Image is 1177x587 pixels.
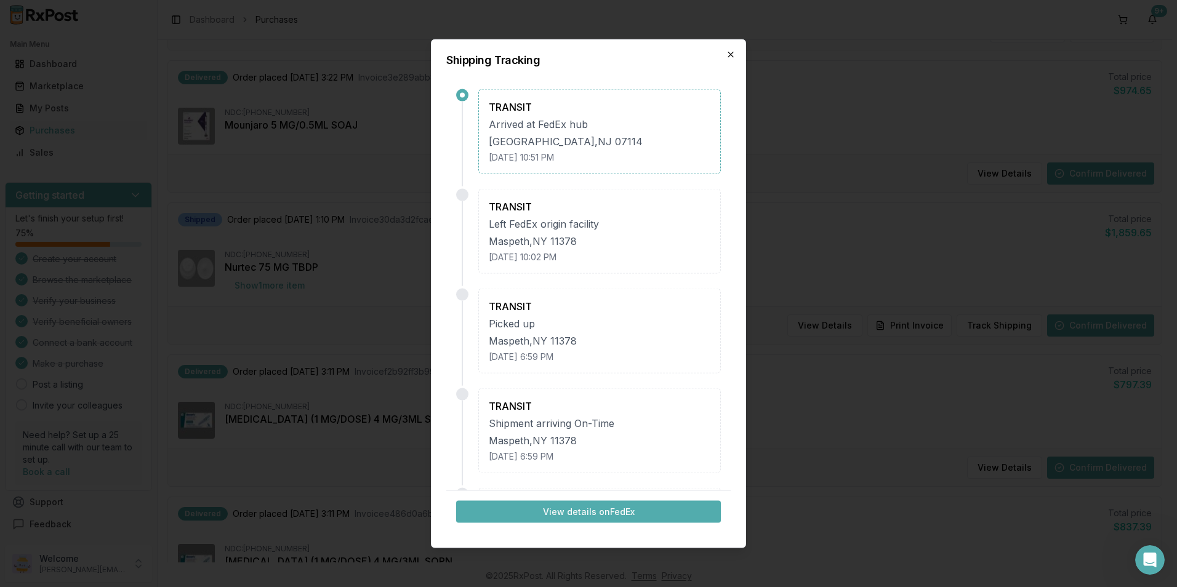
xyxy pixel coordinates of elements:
div: [DATE] 6:59 PM [489,351,710,363]
div: TRANSIT [489,399,710,413]
div: Left FedEx origin facility [489,217,710,231]
div: TRANSIT [489,299,710,314]
div: [GEOGRAPHIC_DATA] , NJ 07114 [489,134,710,149]
div: [DATE] 10:51 PM [489,151,710,164]
div: Maspeth , NY 11378 [489,234,710,249]
div: Arrived at FedEx hub [489,117,710,132]
div: TRANSIT [489,100,710,114]
div: Maspeth , NY 11378 [489,333,710,348]
div: [DATE] 6:59 PM [489,450,710,463]
div: TRANSIT [489,199,710,214]
div: Picked up [489,316,710,331]
h2: Shipping Tracking [446,55,731,66]
div: [DATE] 10:02 PM [489,251,710,263]
button: View details onFedEx [456,500,721,522]
div: Shipment arriving On-Time [489,416,710,431]
iframe: Intercom live chat [1135,545,1165,575]
div: Maspeth , NY 11378 [489,433,710,448]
